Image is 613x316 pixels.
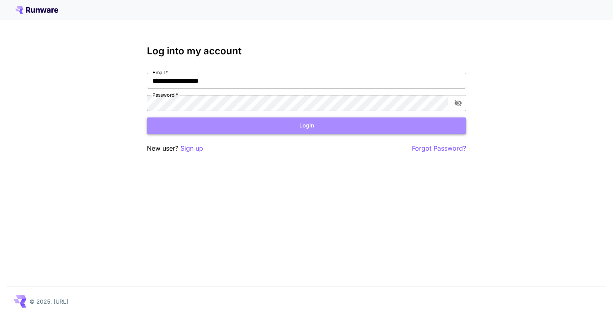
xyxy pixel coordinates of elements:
[147,143,203,153] p: New user?
[147,46,466,57] h3: Log into my account
[30,297,68,306] p: © 2025, [URL]
[451,96,465,110] button: toggle password visibility
[180,143,203,153] button: Sign up
[152,69,168,76] label: Email
[412,143,466,153] button: Forgot Password?
[152,91,178,98] label: Password
[147,117,466,134] button: Login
